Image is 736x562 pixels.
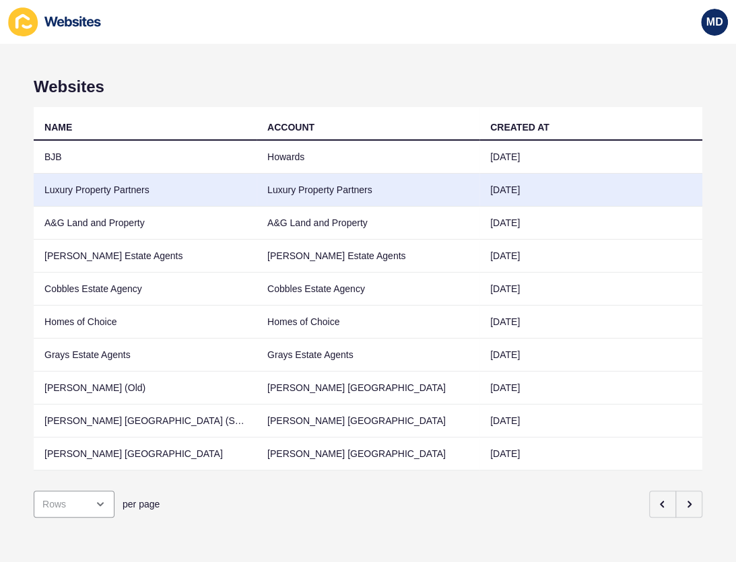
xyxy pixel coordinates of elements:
td: Howards [257,141,479,174]
td: Homes of Choice [34,306,257,339]
td: Homes of Choice [257,306,479,339]
td: [PERSON_NAME] [GEOGRAPHIC_DATA] (Staging) [34,405,257,437]
td: [PERSON_NAME] [GEOGRAPHIC_DATA] [257,437,479,470]
td: Grays Estate Agents [34,339,257,372]
div: NAME [44,120,72,134]
td: Cobbles Estate Agency [34,273,257,306]
span: MD [706,15,723,29]
td: [PERSON_NAME] [GEOGRAPHIC_DATA] [257,372,479,405]
h1: Websites [34,77,702,96]
td: A&G Land and Property [34,207,257,240]
td: [DATE] [479,306,702,339]
td: Grays Estate Agents [257,339,479,372]
td: [DATE] [479,174,702,207]
div: CREATED AT [490,120,549,134]
td: [PERSON_NAME] Estate Agents [257,240,479,273]
td: A&G Land and Property [257,207,479,240]
td: Luxury Property Partners [34,174,257,207]
td: [PERSON_NAME] Estate Agents [34,240,257,273]
td: [DATE] [479,273,702,306]
td: [PERSON_NAME] [GEOGRAPHIC_DATA] [257,405,479,437]
span: per page [123,497,160,511]
td: [DATE] [479,240,702,273]
td: [DATE] [479,207,702,240]
td: [PERSON_NAME] (Old) [34,372,257,405]
td: BJB [34,141,257,174]
td: [DATE] [479,405,702,437]
div: ACCOUNT [267,120,314,134]
td: Cobbles Estate Agency [257,273,479,306]
td: Luxury Property Partners [257,174,479,207]
td: [DATE] [479,372,702,405]
td: [DATE] [479,437,702,470]
div: open menu [34,491,114,518]
td: [DATE] [479,141,702,174]
td: [PERSON_NAME] [GEOGRAPHIC_DATA] [34,437,257,470]
td: [DATE] [479,339,702,372]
